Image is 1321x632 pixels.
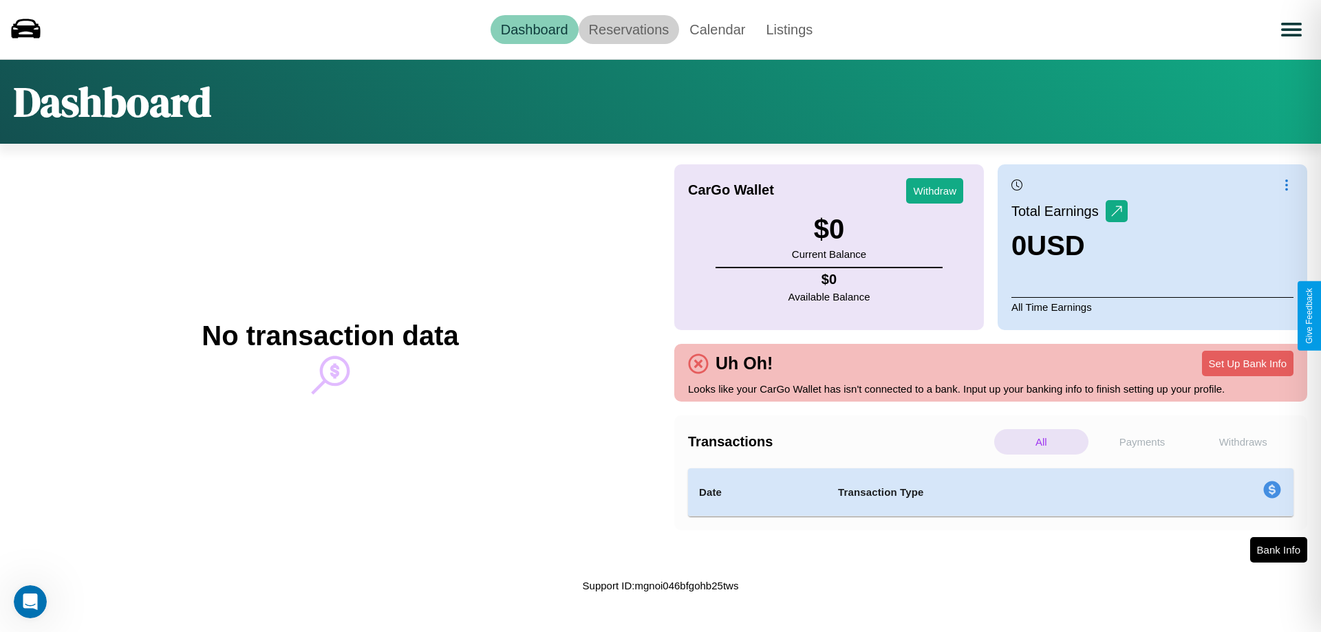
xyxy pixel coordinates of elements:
a: Reservations [579,15,680,44]
h4: $ 0 [788,272,870,287]
h4: Transaction Type [838,484,1150,501]
p: Support ID: mgnoi046bfgohb25tws [583,576,739,595]
a: Dashboard [491,15,579,44]
p: Withdraws [1196,429,1290,455]
button: Open menu [1272,10,1311,49]
button: Withdraw [906,178,963,204]
p: All Time Earnings [1011,297,1293,316]
button: Set Up Bank Info [1202,351,1293,376]
table: simple table [688,468,1293,516]
p: Payments [1095,429,1190,455]
a: Calendar [679,15,755,44]
h1: Dashboard [14,74,211,130]
h4: Uh Oh! [709,353,780,373]
p: Total Earnings [1011,199,1106,224]
p: Current Balance [792,245,866,263]
p: All [994,429,1088,455]
p: Looks like your CarGo Wallet has isn't connected to a bank. Input up your banking info to finish ... [688,380,1293,398]
a: Listings [755,15,823,44]
button: Bank Info [1250,537,1307,563]
p: Available Balance [788,287,870,306]
h3: $ 0 [792,214,866,245]
iframe: Intercom live chat [14,585,47,618]
h3: 0 USD [1011,230,1128,261]
h4: CarGo Wallet [688,182,774,198]
div: Give Feedback [1304,288,1314,344]
h2: No transaction data [202,320,458,351]
h4: Date [699,484,816,501]
h4: Transactions [688,434,991,450]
